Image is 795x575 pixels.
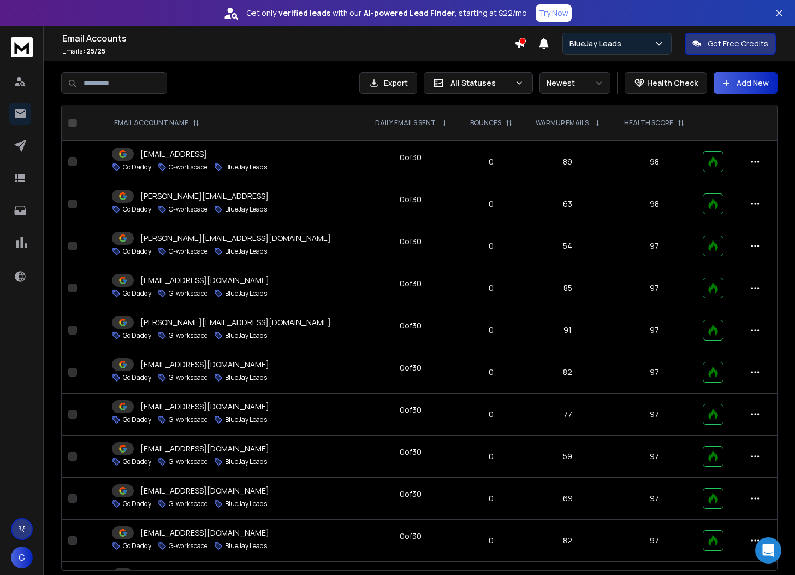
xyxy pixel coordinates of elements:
[123,373,151,382] p: Go Daddy
[225,331,267,340] p: BlueJay Leads
[612,351,696,394] td: 97
[400,152,422,163] div: 0 of 30
[169,542,207,550] p: G-workspace
[466,198,517,209] p: 0
[278,8,330,19] strong: verified leads
[225,457,267,466] p: BlueJay Leads
[569,38,626,49] p: BlueJay Leads
[400,320,422,331] div: 0 of 30
[612,183,696,225] td: 98
[123,500,151,508] p: Go Daddy
[140,149,207,160] p: [EMAIL_ADDRESS]
[612,478,696,520] td: 97
[140,359,269,370] p: [EMAIL_ADDRESS][DOMAIN_NAME]
[466,325,517,336] p: 0
[225,205,267,214] p: BlueJay Leads
[140,485,269,496] p: [EMAIL_ADDRESS][DOMAIN_NAME]
[466,156,517,167] p: 0
[524,478,612,520] td: 69
[612,436,696,478] td: 97
[375,119,436,127] p: DAILY EMAILS SENT
[524,267,612,309] td: 85
[524,141,612,183] td: 89
[169,289,207,298] p: G-workspace
[114,119,199,127] div: EMAIL ACCOUNT NAME
[225,373,267,382] p: BlueJay Leads
[169,457,207,466] p: G-workspace
[612,225,696,267] td: 97
[647,78,698,89] p: Health Check
[612,394,696,436] td: 97
[140,191,269,202] p: [PERSON_NAME][EMAIL_ADDRESS]
[169,247,207,256] p: G-workspace
[11,547,33,568] button: G
[524,225,612,267] td: 54
[62,32,514,45] h1: Email Accounts
[169,415,207,424] p: G-workspace
[708,38,768,49] p: Get Free Credits
[123,205,151,214] p: Go Daddy
[140,527,269,538] p: [EMAIL_ADDRESS][DOMAIN_NAME]
[123,163,151,172] p: Go Daddy
[400,236,422,247] div: 0 of 30
[140,275,269,286] p: [EMAIL_ADDRESS][DOMAIN_NAME]
[400,489,422,500] div: 0 of 30
[140,401,269,412] p: [EMAIL_ADDRESS][DOMAIN_NAME]
[169,205,207,214] p: G-workspace
[466,367,517,378] p: 0
[225,247,267,256] p: BlueJay Leads
[524,309,612,351] td: 91
[612,309,696,351] td: 97
[466,409,517,420] p: 0
[400,447,422,457] div: 0 of 30
[470,119,501,127] p: BOUNCES
[225,289,267,298] p: BlueJay Leads
[612,267,696,309] td: 97
[612,520,696,562] td: 97
[624,119,673,127] p: HEALTH SCORE
[359,72,417,94] button: Export
[400,404,422,415] div: 0 of 30
[524,436,612,478] td: 59
[62,47,514,56] p: Emails :
[86,46,105,56] span: 25 / 25
[612,141,696,183] td: 98
[450,78,511,89] p: All Statuses
[400,278,422,289] div: 0 of 30
[225,163,267,172] p: BlueJay Leads
[400,531,422,542] div: 0 of 30
[11,37,33,57] img: logo
[536,119,589,127] p: WARMUP EMAILS
[466,283,517,294] p: 0
[246,8,527,19] p: Get only with our starting at $22/mo
[524,394,612,436] td: 77
[225,500,267,508] p: BlueJay Leads
[755,537,781,564] div: Open Intercom Messenger
[466,535,517,546] p: 0
[685,33,776,55] button: Get Free Credits
[123,331,151,340] p: Go Daddy
[225,542,267,550] p: BlueJay Leads
[169,373,207,382] p: G-workspace
[524,183,612,225] td: 63
[400,362,422,373] div: 0 of 30
[524,351,612,394] td: 82
[225,415,267,424] p: BlueJay Leads
[466,493,517,504] p: 0
[140,443,269,454] p: [EMAIL_ADDRESS][DOMAIN_NAME]
[169,500,207,508] p: G-workspace
[539,8,568,19] p: Try Now
[524,520,612,562] td: 82
[625,72,707,94] button: Health Check
[400,194,422,205] div: 0 of 30
[140,317,331,328] p: [PERSON_NAME][EMAIL_ADDRESS][DOMAIN_NAME]
[123,542,151,550] p: Go Daddy
[364,8,456,19] strong: AI-powered Lead Finder,
[714,72,778,94] button: Add New
[123,415,151,424] p: Go Daddy
[169,331,207,340] p: G-workspace
[123,457,151,466] p: Go Daddy
[123,247,151,256] p: Go Daddy
[539,72,610,94] button: Newest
